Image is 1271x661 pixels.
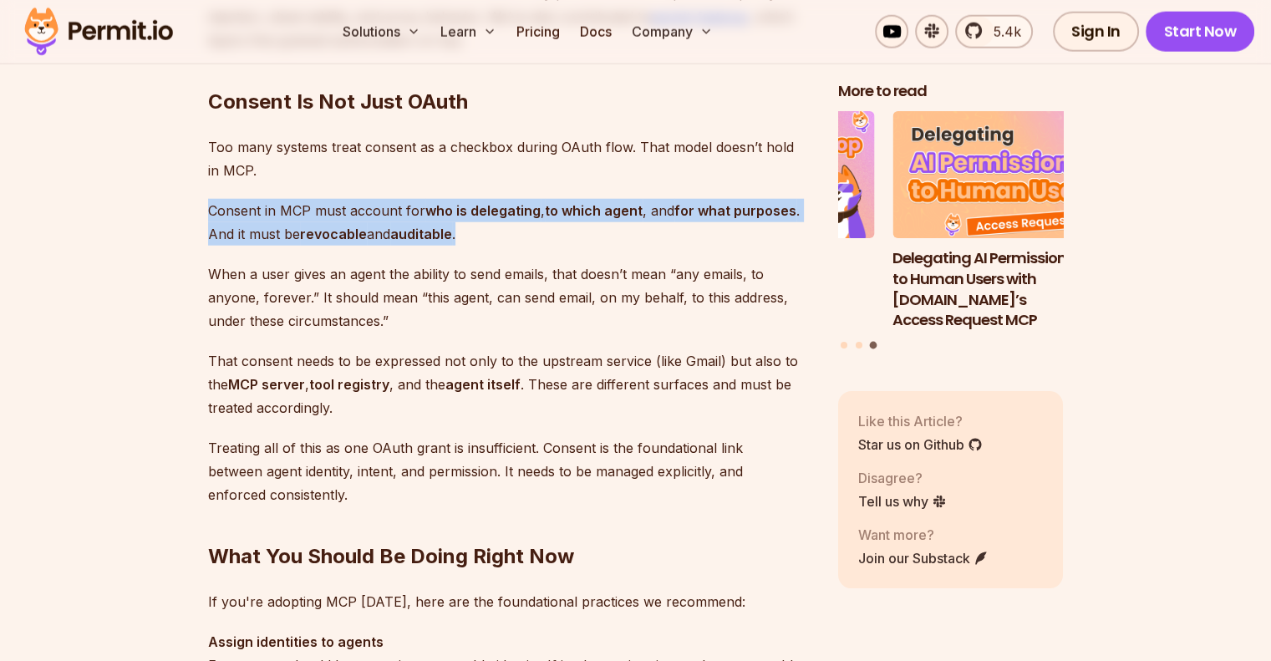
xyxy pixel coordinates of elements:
span: 5.4k [984,22,1021,42]
p: Want more? [858,525,989,545]
p: Treating all of this as one OAuth grant is insufficient. Consent is the foundational link between... [208,436,811,506]
p: If you're adopting MCP [DATE], here are the foundational practices we recommend: [208,590,811,613]
h3: Human-in-the-Loop for AI Agents: Best Practices, Frameworks, Use Cases, and Demo [649,248,875,331]
h3: Delegating AI Permissions to Human Users with [DOMAIN_NAME]’s Access Request MCP [892,248,1118,331]
a: Delegating AI Permissions to Human Users with Permit.io’s Access Request MCPDelegating AI Permiss... [892,112,1118,332]
a: Start Now [1146,12,1255,52]
strong: agent itself [445,376,521,393]
p: When a user gives an agent the ability to send emails, that doesn’t mean “any emails, to anyone, ... [208,262,811,333]
p: Consent in MCP must account for , , and . And it must be and . [208,199,811,246]
li: 2 of 3 [649,112,875,332]
strong: to which agent [545,202,643,219]
li: 3 of 3 [892,112,1118,332]
img: Permit logo [17,3,180,60]
button: Company [625,15,719,48]
a: Star us on Github [858,435,983,455]
p: Disagree? [858,468,947,488]
p: That consent needs to be expressed not only to the upstream service (like Gmail) but also to the ... [208,349,811,419]
strong: tool registry [309,376,389,393]
strong: Assign identities to agents [208,633,384,650]
a: Tell us why [858,491,947,511]
p: Like this Article? [858,411,983,431]
button: Go to slide 2 [856,342,862,348]
a: Pricing [510,15,567,48]
button: Go to slide 3 [870,342,877,349]
button: Solutions [336,15,427,48]
img: Delegating AI Permissions to Human Users with Permit.io’s Access Request MCP [892,112,1118,239]
strong: who is delegating [425,202,541,219]
h2: More to read [838,81,1064,102]
button: Go to slide 1 [841,342,847,348]
a: Join our Substack [858,548,989,568]
img: Human-in-the-Loop for AI Agents: Best Practices, Frameworks, Use Cases, and Demo [649,112,875,239]
div: Posts [838,112,1064,352]
strong: for what purposes [674,202,796,219]
h2: Consent Is Not Just OAuth [208,22,811,115]
a: Sign In [1053,12,1139,52]
strong: auditable [390,226,452,242]
a: 5.4k [955,15,1033,48]
h2: What You Should Be Doing Right Now [208,476,811,570]
a: Docs [573,15,618,48]
button: Learn [434,15,503,48]
strong: MCP server [228,376,305,393]
p: Too many systems treat consent as a checkbox during OAuth flow. That model doesn’t hold in MCP. [208,135,811,182]
strong: revocable [300,226,367,242]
